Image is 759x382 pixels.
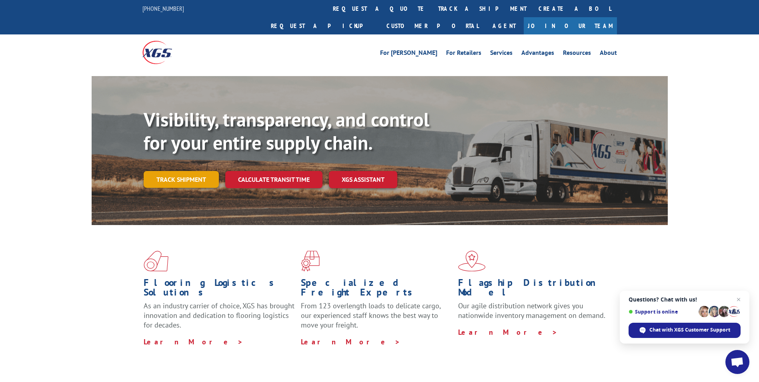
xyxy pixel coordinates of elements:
a: Services [490,50,513,58]
span: Chat with XGS Customer Support [649,326,730,334]
a: Learn More > [458,328,558,337]
h1: Specialized Freight Experts [301,278,452,301]
span: Questions? Chat with us! [629,296,741,303]
h1: Flagship Distribution Model [458,278,609,301]
a: About [600,50,617,58]
a: Resources [563,50,591,58]
img: xgs-icon-focused-on-flooring-red [301,251,320,271]
span: Our agile distribution network gives you nationwide inventory management on demand. [458,301,605,320]
a: Learn More > [144,337,243,346]
a: Learn More > [301,337,401,346]
span: Chat with XGS Customer Support [629,323,741,338]
a: Advantages [521,50,554,58]
img: xgs-icon-total-supply-chain-intelligence-red [144,251,168,271]
a: Request a pickup [265,17,381,34]
a: Track shipment [144,171,219,188]
span: As an industry carrier of choice, XGS has brought innovation and dedication to flooring logistics... [144,301,294,330]
b: Visibility, transparency, and control for your entire supply chain. [144,107,429,155]
a: Agent [485,17,524,34]
a: XGS ASSISTANT [329,171,397,188]
a: Calculate transit time [225,171,322,188]
p: From 123 overlength loads to delicate cargo, our experienced staff knows the best way to move you... [301,301,452,337]
a: For [PERSON_NAME] [380,50,437,58]
a: Join Our Team [524,17,617,34]
a: Open chat [725,350,749,374]
span: Support is online [629,309,696,315]
a: [PHONE_NUMBER] [142,4,184,12]
img: xgs-icon-flagship-distribution-model-red [458,251,486,271]
h1: Flooring Logistics Solutions [144,278,295,301]
a: For Retailers [446,50,481,58]
a: Customer Portal [381,17,485,34]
